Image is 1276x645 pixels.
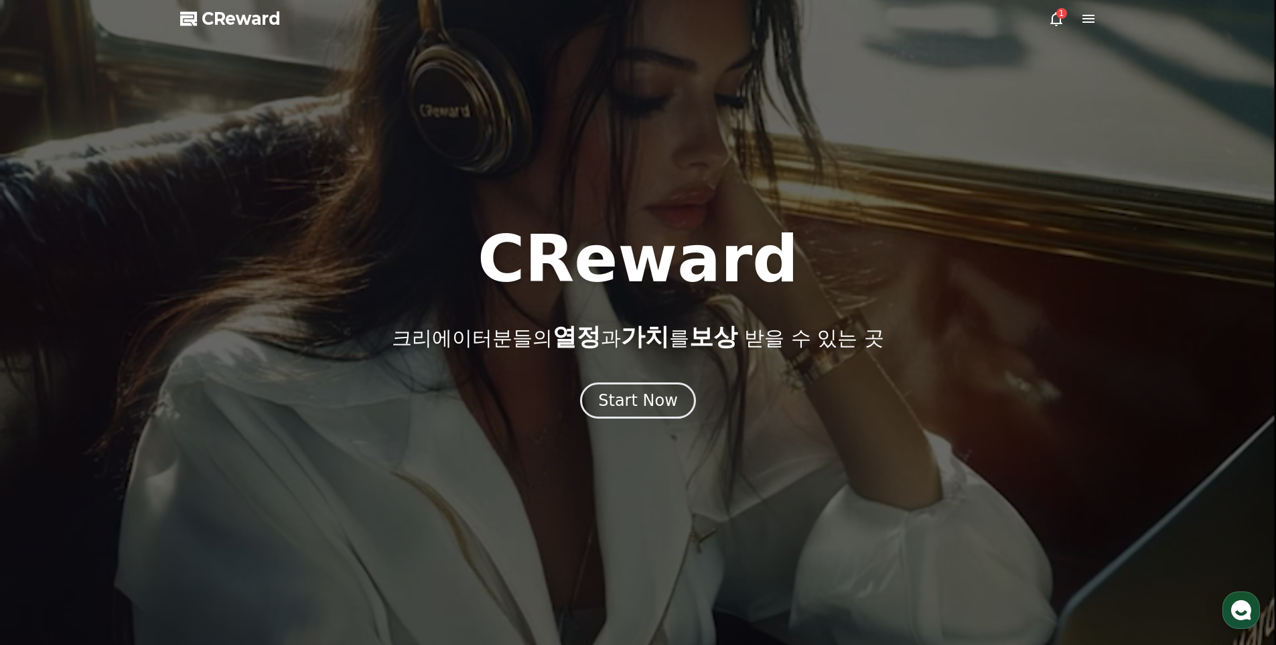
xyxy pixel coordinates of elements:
[553,323,601,350] span: 열정
[392,324,883,350] p: 크리에이터분들의 과 를 받을 수 있는 곳
[1048,11,1064,27] a: 1
[180,8,281,29] a: CReward
[478,227,798,291] h1: CReward
[202,8,281,29] span: CReward
[621,323,669,350] span: 가치
[580,382,696,419] button: Start Now
[580,396,696,409] a: Start Now
[1056,8,1067,19] div: 1
[598,390,678,411] div: Start Now
[689,323,737,350] span: 보상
